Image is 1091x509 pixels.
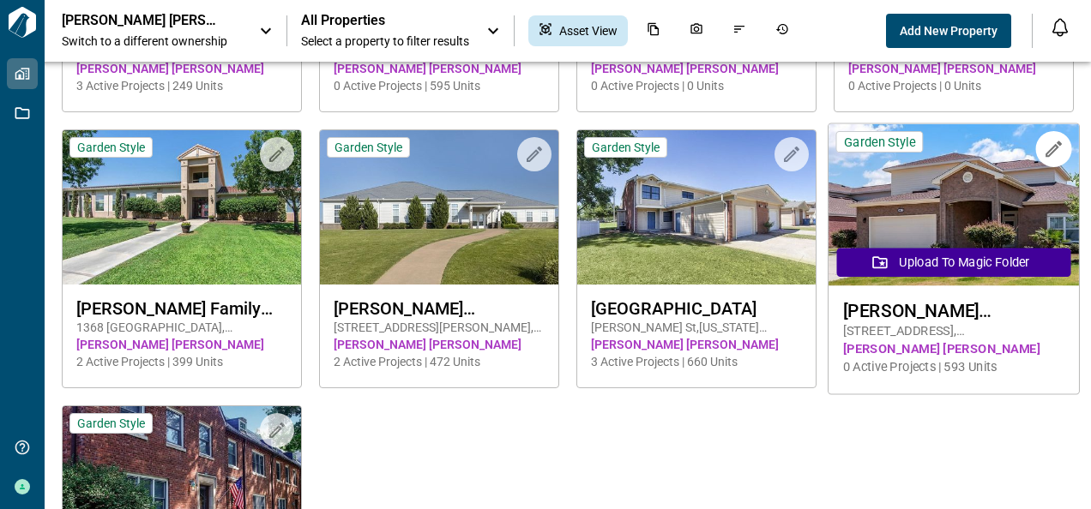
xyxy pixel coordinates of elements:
[334,319,545,336] span: [STREET_ADDRESS][PERSON_NAME] , [PERSON_NAME][GEOGRAPHIC_DATA] , [GEOGRAPHIC_DATA]
[592,140,660,155] span: Garden Style
[886,14,1011,48] button: Add New Property
[334,77,545,94] span: 0 Active Projects | 595 Units
[591,319,802,336] span: [PERSON_NAME] St , [US_STATE][GEOGRAPHIC_DATA] , OK
[837,248,1071,277] button: Upload to Magic Folder
[76,319,287,336] span: 1368 [GEOGRAPHIC_DATA] , [GEOGRAPHIC_DATA] , AZ
[591,298,802,319] span: [GEOGRAPHIC_DATA]
[77,416,145,431] span: Garden Style
[591,60,802,77] span: [PERSON_NAME] [PERSON_NAME]
[76,353,287,370] span: 2 Active Projects | 399 Units
[843,322,1064,340] span: [STREET_ADDRESS] , [GEOGRAPHIC_DATA] , FL
[63,130,301,284] img: property-asset
[844,134,915,150] span: Garden Style
[301,33,469,50] span: Select a property to filter results
[843,358,1064,376] span: 0 Active Projects | 593 Units
[765,15,799,46] div: Job History
[76,60,287,77] span: [PERSON_NAME] [PERSON_NAME]
[591,353,802,370] span: 3 Active Projects | 660 Units
[559,22,618,39] span: Asset View
[591,336,802,353] span: [PERSON_NAME] [PERSON_NAME]
[591,77,802,94] span: 0 Active Projects | 0 Units
[848,60,1059,77] span: [PERSON_NAME] [PERSON_NAME]
[577,130,816,284] img: property-asset
[334,353,545,370] span: 2 Active Projects | 472 Units
[722,15,756,46] div: Issues & Info
[679,15,714,46] div: Photos
[62,33,242,50] span: Switch to a different ownership
[829,124,1079,286] img: property-asset
[335,140,402,155] span: Garden Style
[334,60,545,77] span: [PERSON_NAME] [PERSON_NAME]
[528,15,628,46] div: Asset View
[334,336,545,353] span: [PERSON_NAME] [PERSON_NAME]
[320,130,558,284] img: property-asset
[76,77,287,94] span: 3 Active Projects | 249 Units
[301,12,469,29] span: All Properties
[62,12,216,29] p: [PERSON_NAME] [PERSON_NAME]
[848,77,1059,94] span: 0 Active Projects | 0 Units
[76,298,287,319] span: [PERSON_NAME] Family Homes
[334,298,545,319] span: [PERSON_NAME][GEOGRAPHIC_DATA] Homes
[843,340,1064,358] span: [PERSON_NAME] [PERSON_NAME]
[843,300,1064,321] span: [PERSON_NAME][GEOGRAPHIC_DATA]
[636,15,671,46] div: Documents
[77,140,145,155] span: Garden Style
[900,22,998,39] span: Add New Property
[76,336,287,353] span: [PERSON_NAME] [PERSON_NAME]
[1046,14,1074,41] button: Open notification feed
